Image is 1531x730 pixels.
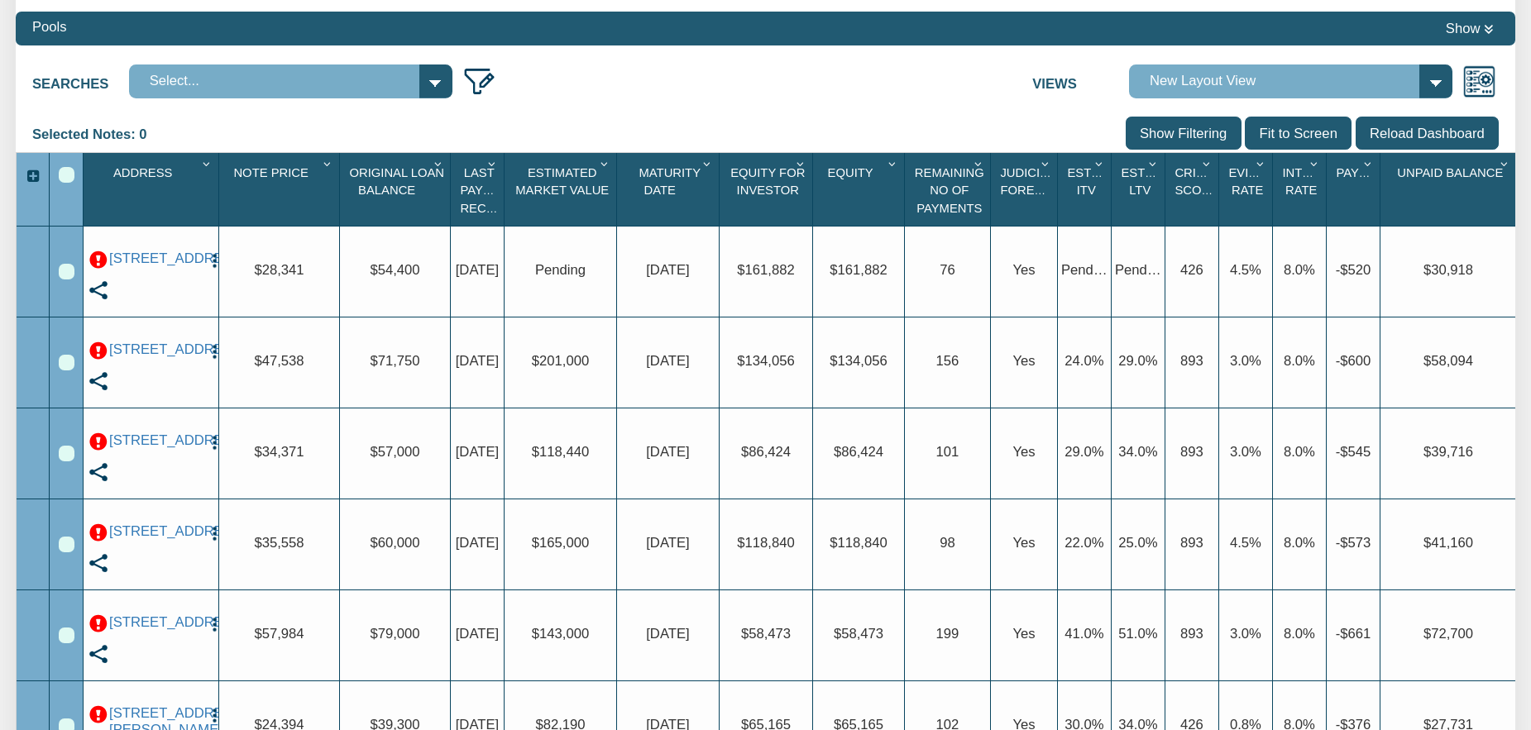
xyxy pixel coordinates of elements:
[456,445,499,460] span: 03/01/2025
[639,166,701,197] span: Maturity Date
[223,159,339,220] div: Note Price Sort None
[1284,536,1315,551] span: 8.0%
[940,536,955,551] span: 98
[456,536,499,551] span: 03/01/2025
[1175,166,1218,197] span: Crime Score
[936,627,959,642] span: 199
[1012,263,1035,279] span: Yes
[535,263,586,279] span: Pending
[532,354,589,370] span: $201,000
[936,445,959,460] span: 101
[206,250,222,270] button: Press to open the note menu
[940,263,955,279] span: 76
[456,354,499,370] span: 03/01/2025
[1284,263,1315,279] span: 8.0%
[254,354,304,370] span: $47,538
[1336,166,1421,179] span: Payment(P&I)
[254,445,304,460] span: $34,371
[344,159,450,220] div: Sort None
[828,166,873,179] span: Equity
[109,523,200,540] a: 9509 AMARILLO CT, CINCINNATI, OH, 45231
[1245,117,1352,150] input: Fit to Screen
[1118,445,1157,460] span: 34.0%
[32,64,129,93] label: Searches
[206,614,222,634] button: Press to open the note menu
[1180,445,1203,460] span: 893
[621,159,719,220] div: Maturity Date Sort None
[1423,263,1473,279] span: $30,918
[909,159,990,220] div: Remaining No Of Payments Sort None
[1065,536,1103,551] span: 22.0%
[109,341,200,358] a: 3844 EBENEZER RD, CINCINNATI, OH, 45248
[206,343,222,360] img: cell-menu.png
[1277,159,1326,220] div: Sort None
[254,627,304,642] span: $57,984
[730,166,805,197] span: Equity For Investor
[1180,627,1203,642] span: 893
[737,263,794,279] span: $161,882
[1116,159,1165,220] div: Sort None
[737,536,794,551] span: $118,840
[319,153,338,172] div: Column Menu
[59,627,74,643] div: Row 5, Row Selection Checkbox
[88,552,109,574] img: share.svg
[1423,354,1473,370] span: $58,094
[370,627,419,642] span: $79,000
[455,159,504,220] div: Last Payment Received Sort None
[233,166,308,179] span: Note Price
[1062,159,1111,220] div: Estimated Itv Sort None
[646,263,689,279] span: 05/01/2046
[199,153,218,172] div: Column Menu
[430,153,449,172] div: Column Menu
[1180,263,1203,279] span: 426
[1230,445,1261,460] span: 3.0%
[462,64,496,98] img: edit_filter_icon.png
[1397,166,1503,179] span: Unpaid Balance
[1336,263,1371,279] span: -$520
[1180,536,1203,551] span: 893
[532,627,589,642] span: $143,000
[1331,159,1380,220] div: Payment(P&I) Sort None
[1012,536,1035,551] span: Yes
[1062,159,1111,220] div: Sort None
[59,264,74,279] div: Row 1, Row Selection Checkbox
[1462,64,1496,98] img: views.png
[1252,153,1271,172] div: Column Menu
[344,159,450,220] div: Original Loan Balance Sort None
[830,536,887,551] span: $118,840
[1118,354,1157,370] span: 29.0%
[109,614,200,631] a: 7500 Edgemont Rd, CINCINNATI, OH, 45237
[59,537,74,552] div: Row 4, Row Selection Checkbox
[17,167,50,187] div: Expand All
[970,153,989,172] div: Column Menu
[1336,627,1371,642] span: -$661
[936,354,959,370] span: 156
[830,354,887,370] span: $134,056
[88,643,109,665] img: share.svg
[909,159,990,220] div: Sort None
[995,159,1057,220] div: Sort None
[59,355,74,370] div: Row 2, Row Selection Checkbox
[206,525,222,542] img: cell-menu.png
[1032,64,1129,93] label: Views
[88,370,109,392] img: share.svg
[113,166,173,179] span: Address
[621,159,719,220] div: Sort None
[915,166,984,214] span: Remaining No Of Payments
[206,616,222,632] img: cell-menu.png
[32,17,67,37] div: Pools
[1331,159,1380,220] div: Sort None
[59,446,74,461] div: Row 3, Row Selection Checkbox
[370,536,419,551] span: $60,000
[646,536,689,551] span: 05/01/2033
[1065,354,1103,370] span: 24.0%
[370,445,419,460] span: $57,000
[59,167,74,183] div: Select All
[88,159,218,220] div: Address Sort None
[515,166,609,197] span: Estimated Market Value
[646,445,689,460] span: 06/01/2033
[1282,166,1342,197] span: Interest Rate
[1065,445,1103,460] span: 29.0%
[206,341,222,361] button: Press to open the note menu
[724,159,812,220] div: Sort None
